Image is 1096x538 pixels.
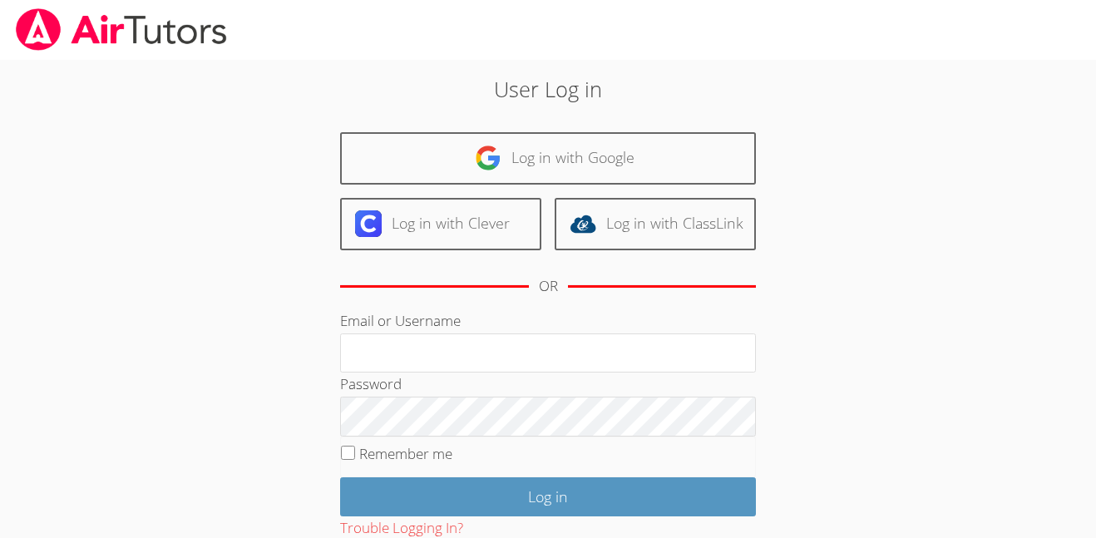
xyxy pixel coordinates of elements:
[555,198,756,250] a: Log in with ClassLink
[340,132,756,185] a: Log in with Google
[340,198,541,250] a: Log in with Clever
[340,311,461,330] label: Email or Username
[252,73,844,105] h2: User Log in
[340,477,756,516] input: Log in
[359,444,452,463] label: Remember me
[475,145,501,171] img: google-logo-50288ca7cdecda66e5e0955fdab243c47b7ad437acaf1139b6f446037453330a.svg
[355,210,382,237] img: clever-logo-6eab21bc6e7a338710f1a6ff85c0baf02591cd810cc4098c63d3a4b26e2feb20.svg
[539,274,558,299] div: OR
[340,374,402,393] label: Password
[570,210,596,237] img: classlink-logo-d6bb404cc1216ec64c9a2012d9dc4662098be43eaf13dc465df04b49fa7ab582.svg
[14,8,229,51] img: airtutors_banner-c4298cdbf04f3fff15de1276eac7730deb9818008684d7c2e4769d2f7ddbe033.png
